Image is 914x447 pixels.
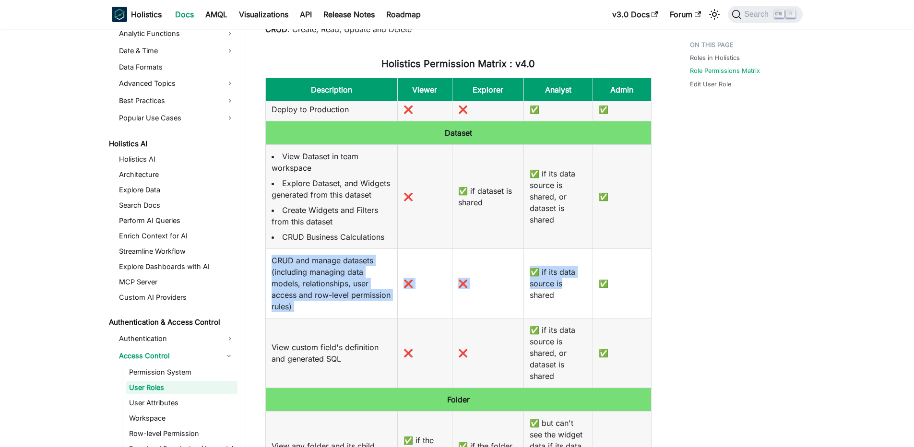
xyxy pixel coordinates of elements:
a: Holistics AI [116,153,237,166]
a: AMQL [200,7,233,22]
a: Docs [169,7,200,22]
a: Access Control [116,348,220,364]
span: Search [741,10,774,19]
a: User Attributes [126,396,237,410]
a: Popular Use Cases [116,110,237,126]
td: ❌ [452,97,524,121]
td: View custom field's definition and generated SQL [265,318,397,388]
a: Authentication & Access Control [106,316,237,329]
th: Explorer [452,78,524,102]
a: Release Notes [318,7,380,22]
a: Edit User Role [690,80,731,89]
button: Switch between dark and light mode (currently light mode) [707,7,722,22]
img: Holistics [112,7,127,22]
td: ✅ if its data source is shared, or dataset is shared [523,318,593,388]
td: ❌ [397,144,452,248]
h3: Holistics Permission Matrix : v4.0 [265,58,652,70]
a: Explore Dashboards with AI [116,260,237,273]
td: ✅ [523,97,593,121]
td: ❌ [452,318,524,388]
td: ❌ [397,97,452,121]
a: Perform AI Queries [116,214,237,227]
td: ✅ [593,318,651,388]
li: CRUD Business Calculations [272,231,392,243]
a: Visualizations [233,7,294,22]
strong: CRUD [265,24,287,34]
a: Workspace [126,412,237,425]
a: Streamline Workflow [116,245,237,258]
th: Description [265,78,397,102]
a: Architecture [116,168,237,181]
td: ✅ [593,248,651,318]
button: Search (Ctrl+K) [728,6,802,23]
td: ❌ [397,318,452,388]
a: Authentication [116,331,237,346]
a: Date & Time [116,43,237,59]
td: ✅ if its data source is shared, or dataset is shared [523,144,593,248]
th: Viewer [397,78,452,102]
td: Deploy to Production [265,97,397,121]
b: Dataset [445,128,472,138]
a: MCP Server [116,275,237,289]
td: ✅ [593,97,651,121]
a: Data Formats [116,60,237,74]
li: View Dataset in team workspace [272,151,392,174]
th: Admin [593,78,651,102]
td: CRUD and manage datasets (including managing data models, relationships, user access and row-leve... [265,248,397,318]
a: Best Practices [116,93,237,108]
a: v3.0 Docs [606,7,664,22]
td: ✅ if dataset is shared [452,144,524,248]
a: Permission System [126,365,237,379]
b: Holistics [131,9,162,20]
b: Folder [447,395,470,404]
a: Enrich Context for AI [116,229,237,243]
a: Analytic Functions [116,26,237,41]
a: Role Permissions Matrix [690,66,760,75]
li: Explore Dataset, and Widgets generated from this dataset [272,177,392,200]
a: Search Docs [116,199,237,212]
a: Holistics AI [106,137,237,151]
a: HolisticsHolistics [112,7,162,22]
a: Row-level Permission [126,427,237,440]
td: ❌ [452,248,524,318]
th: Analyst [523,78,593,102]
a: Forum [664,7,707,22]
a: Custom AI Providers [116,291,237,304]
a: Roles in Holistics [690,53,740,62]
kbd: K [786,10,795,18]
td: ✅ if its data source is shared [523,248,593,318]
nav: Docs sidebar [102,29,246,447]
a: User Roles [126,381,237,394]
a: Explore Data [116,183,237,197]
button: Collapse sidebar category 'Access Control' [220,348,237,364]
a: API [294,7,318,22]
li: Create Widgets and Filters from this dataset [272,204,392,227]
a: Advanced Topics [116,76,237,91]
a: Roadmap [380,7,427,22]
td: ✅ [593,144,651,248]
td: ❌ [397,248,452,318]
p: : Create, Read, Update and Delete [265,24,652,35]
